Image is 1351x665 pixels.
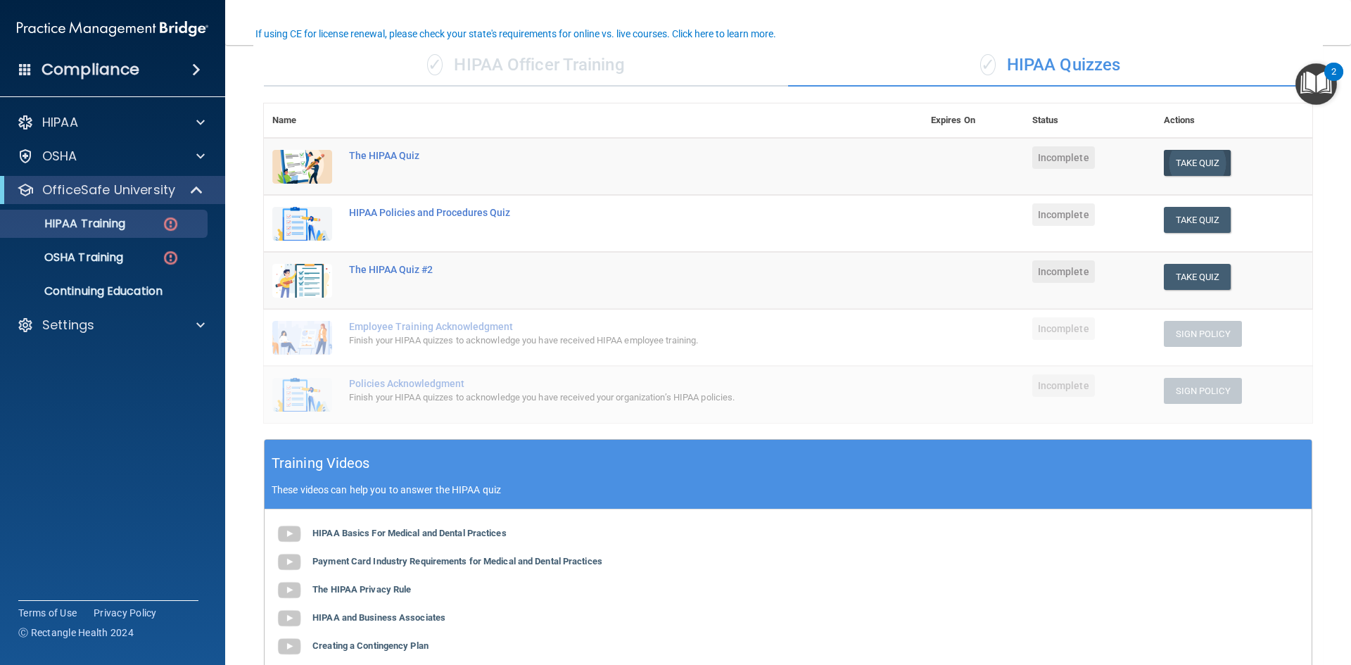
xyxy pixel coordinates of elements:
[312,528,507,538] b: HIPAA Basics For Medical and Dental Practices
[275,604,303,633] img: gray_youtube_icon.38fcd6cc.png
[17,15,208,43] img: PMB logo
[1032,260,1095,283] span: Incomplete
[427,54,443,75] span: ✓
[275,576,303,604] img: gray_youtube_icon.38fcd6cc.png
[1164,321,1242,347] button: Sign Policy
[9,284,201,298] p: Continuing Education
[1032,317,1095,340] span: Incomplete
[1164,264,1231,290] button: Take Quiz
[17,317,205,334] a: Settings
[1164,150,1231,176] button: Take Quiz
[272,484,1305,495] p: These videos can help you to answer the HIPAA quiz
[1155,103,1312,138] th: Actions
[275,520,303,548] img: gray_youtube_icon.38fcd6cc.png
[349,389,852,406] div: Finish your HIPAA quizzes to acknowledge you have received your organization’s HIPAA policies.
[1032,146,1095,169] span: Incomplete
[42,317,94,334] p: Settings
[312,584,411,595] b: The HIPAA Privacy Rule
[349,332,852,349] div: Finish your HIPAA quizzes to acknowledge you have received HIPAA employee training.
[9,217,125,231] p: HIPAA Training
[1331,72,1336,90] div: 2
[349,150,852,161] div: The HIPAA Quiz
[349,321,852,332] div: Employee Training Acknowledgment
[1032,374,1095,397] span: Incomplete
[42,114,78,131] p: HIPAA
[272,451,370,476] h5: Training Videos
[980,54,996,75] span: ✓
[162,249,179,267] img: danger-circle.6113f641.png
[17,182,204,198] a: OfficeSafe University
[9,251,123,265] p: OSHA Training
[253,27,778,41] button: If using CE for license renewal, please check your state's requirements for online vs. live cours...
[1024,103,1155,138] th: Status
[42,148,77,165] p: OSHA
[349,378,852,389] div: Policies Acknowledgment
[1295,63,1337,105] button: Open Resource Center, 2 new notifications
[1032,203,1095,226] span: Incomplete
[264,44,788,87] div: HIPAA Officer Training
[1164,378,1242,404] button: Sign Policy
[349,207,852,218] div: HIPAA Policies and Procedures Quiz
[264,103,341,138] th: Name
[312,612,445,623] b: HIPAA and Business Associates
[312,556,602,566] b: Payment Card Industry Requirements for Medical and Dental Practices
[42,182,175,198] p: OfficeSafe University
[275,633,303,661] img: gray_youtube_icon.38fcd6cc.png
[17,148,205,165] a: OSHA
[18,606,77,620] a: Terms of Use
[94,606,157,620] a: Privacy Policy
[17,114,205,131] a: HIPAA
[275,548,303,576] img: gray_youtube_icon.38fcd6cc.png
[42,60,139,80] h4: Compliance
[312,640,429,651] b: Creating a Contingency Plan
[349,264,852,275] div: The HIPAA Quiz #2
[788,44,1312,87] div: HIPAA Quizzes
[162,215,179,233] img: danger-circle.6113f641.png
[1164,207,1231,233] button: Take Quiz
[922,103,1024,138] th: Expires On
[18,626,134,640] span: Ⓒ Rectangle Health 2024
[255,29,776,39] div: If using CE for license renewal, please check your state's requirements for online vs. live cours...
